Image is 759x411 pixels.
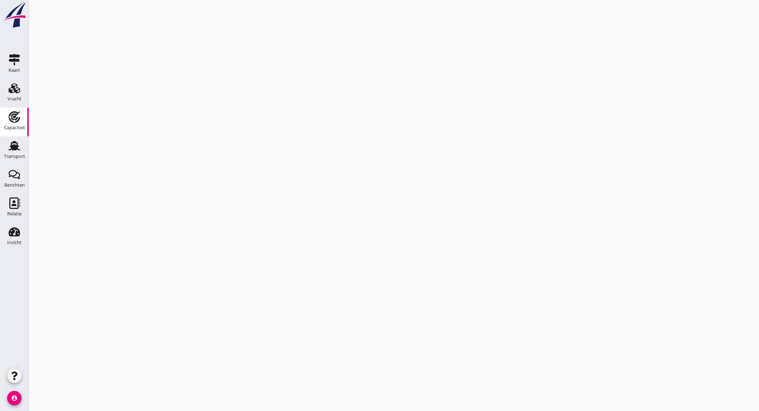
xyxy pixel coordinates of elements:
img: logo-small.a267ee39.svg [1,2,27,28]
div: Inzicht [7,240,22,245]
div: Kaart [9,68,20,73]
div: Capaciteit [4,125,25,130]
div: Relatie [7,211,22,216]
div: Transport [4,154,25,159]
div: Berichten [4,183,25,187]
div: Vracht [8,97,22,101]
i: account_circle [7,391,22,405]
